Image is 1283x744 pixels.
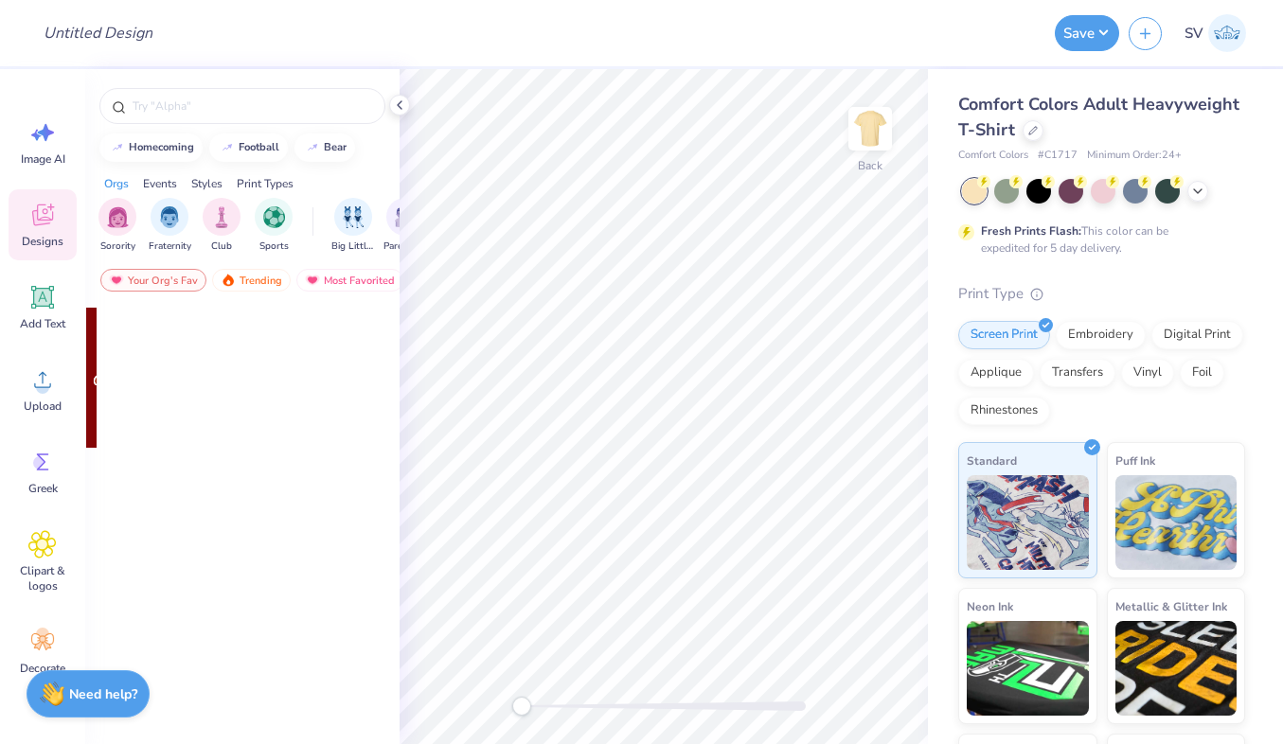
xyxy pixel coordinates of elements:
[107,206,129,228] img: Sorority Image
[203,198,241,254] div: filter for Club
[191,175,223,192] div: Styles
[1151,321,1243,349] div: Digital Print
[1115,621,1238,716] img: Metallic & Glitter Ink
[20,661,65,676] span: Decorate
[149,198,191,254] div: filter for Fraternity
[109,274,124,287] img: most_fav.gif
[958,359,1034,387] div: Applique
[28,14,168,52] input: Untitled Design
[99,133,203,162] button: homecoming
[149,239,191,254] span: Fraternity
[305,142,320,153] img: trend_line.gif
[331,198,375,254] div: filter for Big Little Reveal
[221,274,236,287] img: trending.gif
[383,239,427,254] span: Parent's Weekend
[1055,15,1119,51] button: Save
[159,206,180,228] img: Fraternity Image
[967,475,1089,570] img: Standard
[100,269,206,292] div: Your Org's Fav
[259,239,289,254] span: Sports
[1185,23,1203,44] span: SV
[129,142,194,152] div: homecoming
[1115,475,1238,570] img: Puff Ink
[1115,451,1155,470] span: Puff Ink
[239,142,279,152] div: football
[1040,359,1115,387] div: Transfers
[1115,596,1227,616] span: Metallic & Glitter Ink
[100,239,135,254] span: Sorority
[1176,14,1255,52] a: SV
[296,269,403,292] div: Most Favorited
[1087,148,1182,164] span: Minimum Order: 24 +
[383,198,427,254] div: filter for Parent's Weekend
[343,206,364,228] img: Big Little Reveal Image
[958,148,1028,164] span: Comfort Colors
[1180,359,1224,387] div: Foil
[98,198,136,254] div: filter for Sorority
[110,142,125,153] img: trend_line.gif
[212,269,291,292] div: Trending
[305,274,320,287] img: most_fav.gif
[294,133,355,162] button: bear
[1038,148,1078,164] span: # C1717
[209,133,288,162] button: football
[958,321,1050,349] div: Screen Print
[98,198,136,254] button: filter button
[967,621,1089,716] img: Neon Ink
[21,151,65,167] span: Image AI
[143,175,177,192] div: Events
[981,222,1214,257] div: This color can be expedited for 5 day delivery.
[211,239,232,254] span: Club
[237,175,294,192] div: Print Types
[20,316,65,331] span: Add Text
[383,198,427,254] button: filter button
[28,481,58,496] span: Greek
[512,697,531,716] div: Accessibility label
[858,157,882,174] div: Back
[958,93,1239,141] span: Comfort Colors Adult Heavyweight T-Shirt
[22,234,63,249] span: Designs
[203,198,241,254] button: filter button
[324,142,347,152] div: bear
[104,175,129,192] div: Orgs
[11,563,74,593] span: Clipart & logos
[958,397,1050,425] div: Rhinestones
[981,223,1081,239] strong: Fresh Prints Flash:
[211,206,232,228] img: Club Image
[255,198,293,254] button: filter button
[331,198,375,254] button: filter button
[131,97,373,115] input: Try "Alpha"
[69,685,137,703] strong: Need help?
[851,110,889,148] img: Back
[967,596,1013,616] span: Neon Ink
[958,283,1245,305] div: Print Type
[331,239,375,254] span: Big Little Reveal
[967,451,1017,470] span: Standard
[1056,321,1146,349] div: Embroidery
[24,399,62,414] span: Upload
[263,206,285,228] img: Sports Image
[220,142,235,153] img: trend_line.gif
[1208,14,1246,52] img: Santi Villaronga
[1121,359,1174,387] div: Vinyl
[255,198,293,254] div: filter for Sports
[395,206,417,228] img: Parent's Weekend Image
[149,198,191,254] button: filter button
